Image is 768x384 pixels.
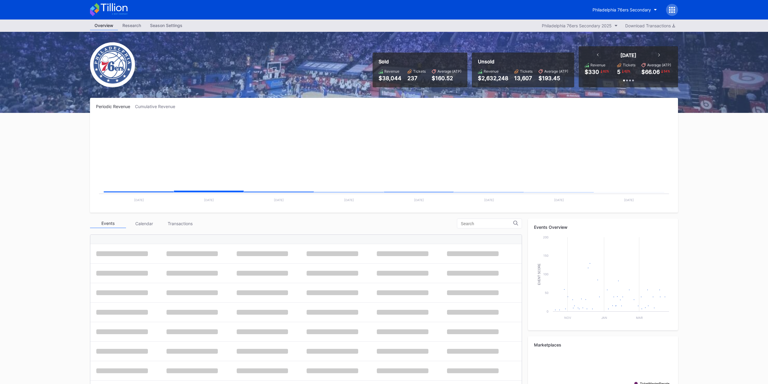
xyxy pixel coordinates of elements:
div: $66.06 [641,69,660,75]
div: $2,632,248 [478,75,508,81]
text: Event Score [538,263,541,285]
div: 54 % [663,69,670,74]
div: Calendar [126,219,162,228]
svg: Chart title [96,116,672,207]
div: $160.52 [432,75,461,81]
div: Download Transactions [625,23,675,28]
div: 13,607 [514,75,532,81]
div: Events Overview [534,225,672,230]
text: [DATE] [484,198,494,202]
div: Revenue [590,63,605,67]
text: [DATE] [554,198,564,202]
text: 100 [543,272,548,276]
div: Periodic Revenue [96,104,135,109]
button: Philadelphia 76ers Secondary 2025 [539,22,621,30]
div: Events [90,219,126,228]
button: Philadelphia 76ers Secondary [588,4,661,15]
div: Revenue [484,69,499,74]
div: Average (ATP) [437,69,461,74]
div: 237 [407,75,426,81]
div: 82 % [602,69,610,74]
text: Mar [636,316,643,319]
text: [DATE] [344,198,354,202]
div: Marketplaces [534,342,672,347]
div: Unsold [478,59,568,65]
text: [DATE] [204,198,214,202]
div: Transactions [162,219,198,228]
div: $193.45 [538,75,568,81]
div: [DATE] [620,52,636,58]
text: Jan [601,316,607,319]
div: $38,044 [379,75,401,81]
text: 150 [543,254,548,257]
text: 50 [545,291,548,295]
div: Revenue [384,69,399,74]
text: [DATE] [134,198,144,202]
div: Tickets [520,69,532,74]
div: Average (ATP) [544,69,568,74]
div: Tickets [413,69,426,74]
img: Philadelphia_76ers.png [90,42,135,87]
a: Overview [90,21,118,30]
input: Search [461,221,513,226]
div: $330 [585,69,599,75]
text: 0 [547,310,548,313]
div: 5 [617,69,620,75]
div: Average (ATP) [647,63,671,67]
text: Nov [564,316,571,319]
text: [DATE] [414,198,424,202]
text: [DATE] [624,198,634,202]
button: Download Transactions [622,22,678,30]
div: Philadelphia 76ers Secondary [592,7,651,12]
div: Philadelphia 76ers Secondary 2025 [542,23,612,28]
div: Tickets [623,63,635,67]
a: Season Settings [145,21,187,30]
div: 62 % [624,69,631,74]
text: [DATE] [274,198,284,202]
text: 200 [543,235,548,239]
div: Cumulative Revenue [135,104,180,109]
a: Research [118,21,145,30]
div: Sold [379,59,461,65]
svg: Chart title [534,234,672,324]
